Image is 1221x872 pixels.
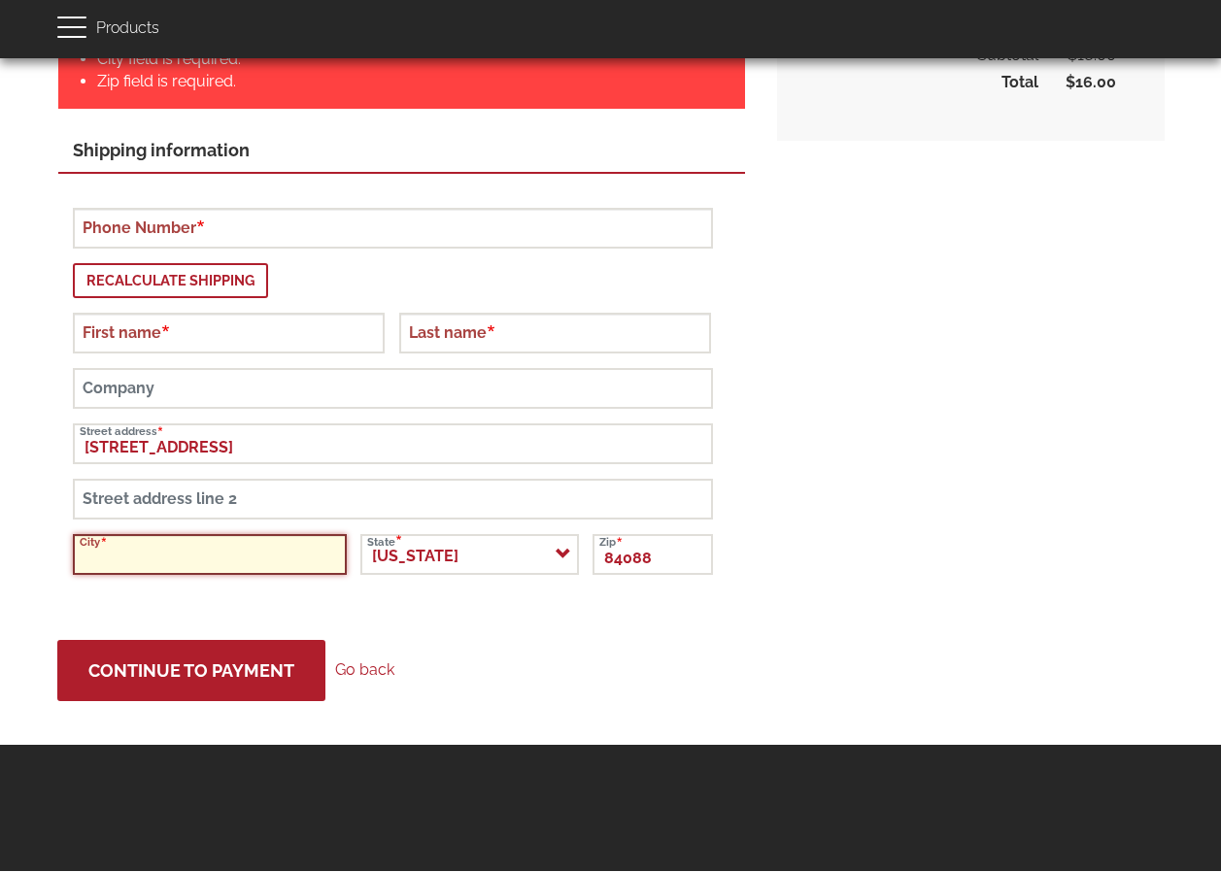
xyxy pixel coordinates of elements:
input: City [73,534,347,575]
input: Phone Number [73,208,713,249]
a: Go back [335,660,394,679]
li: City field is required. [97,49,710,71]
span: Total [1001,72,1038,94]
input: First name [73,313,386,353]
input: Company [73,368,713,409]
input: Zip [593,534,713,575]
input: Street address [73,423,713,464]
input: Street address line 2 [73,479,713,520]
span: Products [96,15,159,43]
span: Continue to Payment [88,660,294,681]
button: Continue to Payment [57,640,325,701]
span: $16.00 [1038,72,1116,94]
button: Recalculate shipping [73,263,268,298]
input: Last name [399,313,712,353]
div: Shipping information [73,138,730,163]
li: Zip field is required. [97,71,710,93]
